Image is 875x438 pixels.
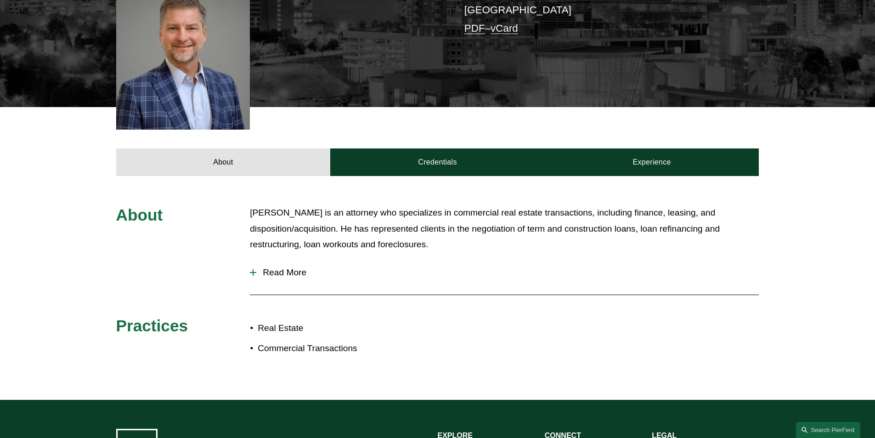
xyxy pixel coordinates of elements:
[545,148,759,176] a: Experience
[796,422,860,438] a: Search this site
[116,148,331,176] a: About
[258,320,437,336] p: Real Estate
[330,148,545,176] a: Credentials
[116,317,188,335] span: Practices
[256,267,759,278] span: Read More
[250,205,759,253] p: [PERSON_NAME] is an attorney who specializes in commercial real estate transactions, including fi...
[464,23,485,34] a: PDF
[491,23,518,34] a: vCard
[258,341,437,357] p: Commercial Transactions
[250,261,759,284] button: Read More
[116,206,163,224] span: About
